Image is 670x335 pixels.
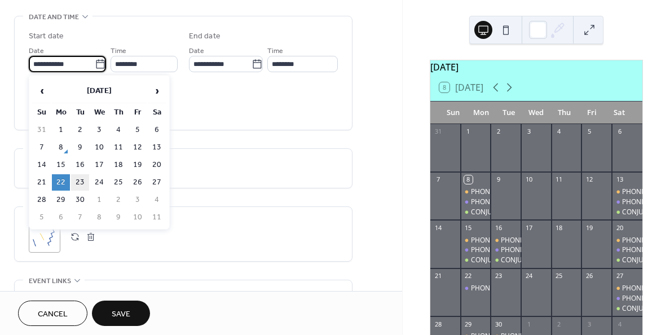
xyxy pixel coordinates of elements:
td: 13 [148,139,166,156]
div: 23 [494,272,503,280]
div: 2 [555,320,563,328]
td: 26 [129,174,147,191]
td: 4 [148,192,166,208]
div: 24 [524,272,533,280]
span: Save [112,308,130,320]
div: 30 [494,320,503,328]
div: 10 [524,175,533,184]
div: 4 [555,127,563,136]
div: PHONICS [612,284,642,293]
td: 4 [109,122,127,138]
td: 28 [33,192,51,208]
div: 7 [434,175,442,184]
td: 7 [71,209,89,226]
td: 5 [33,209,51,226]
div: CONJUGATION [612,304,642,314]
th: Th [109,104,127,121]
th: Fr [129,104,147,121]
div: PHONICS [622,197,651,207]
div: PHONICS [622,284,651,293]
td: 16 [71,157,89,173]
div: PHONICS [471,197,500,207]
td: 8 [52,139,70,156]
div: PHONICS [612,197,642,207]
td: 29 [52,192,70,208]
span: › [148,80,165,102]
div: CONJUGATION [622,255,669,265]
th: Mo [52,104,70,121]
div: PHONICS [461,245,491,255]
div: 6 [615,127,624,136]
div: 21 [434,272,442,280]
div: 20 [615,223,624,232]
div: 17 [524,223,533,232]
td: 9 [71,139,89,156]
td: 31 [33,122,51,138]
div: Wed [522,102,550,124]
span: Time [267,45,283,57]
div: PHONICS [461,187,491,197]
div: PHONICS [622,236,651,245]
td: 20 [148,157,166,173]
div: CONJUGATION [461,255,491,265]
div: CONJUGATION [461,208,491,217]
div: 18 [555,223,563,232]
div: PHONICS [612,245,642,255]
td: 14 [33,157,51,173]
td: 7 [33,139,51,156]
div: Thu [550,102,578,124]
div: Mon [467,102,495,124]
div: PHONICS [622,187,651,197]
div: PHONICS [491,236,521,245]
div: CONJUGATION [612,208,642,217]
td: 1 [90,192,108,208]
div: 13 [615,175,624,184]
span: Cancel [38,308,68,320]
div: Start date [29,30,64,42]
span: Event links [29,275,71,287]
td: 10 [90,139,108,156]
div: PHONICS [471,236,500,245]
td: 27 [148,174,166,191]
div: 4 [615,320,624,328]
td: 21 [33,174,51,191]
div: PHONICS [612,187,642,197]
div: PHONICS [622,245,651,255]
th: Su [33,104,51,121]
div: PHONICS [612,294,642,303]
button: Cancel [18,301,87,326]
div: PHONICS [501,245,530,255]
div: PHONICS [471,187,500,197]
div: 15 [464,223,473,232]
span: Time [111,45,126,57]
span: Date and time [29,11,79,23]
td: 19 [129,157,147,173]
div: 9 [494,175,503,184]
td: 5 [129,122,147,138]
span: Date [189,45,204,57]
div: CONJUGATION [622,208,669,217]
span: ‹ [33,80,50,102]
div: CONJUGATION [491,255,521,265]
div: 29 [464,320,473,328]
td: 25 [109,174,127,191]
div: 22 [464,272,473,280]
span: Date [29,45,44,57]
div: Sun [439,102,467,124]
div: PHONICS [461,236,491,245]
div: PHONICS [491,245,521,255]
div: CONJUGATION [471,255,518,265]
td: 24 [90,174,108,191]
td: 15 [52,157,70,173]
div: 8 [464,175,473,184]
th: [DATE] [52,79,147,103]
div: 28 [434,320,442,328]
button: Save [92,301,150,326]
div: CONJUGATION [622,304,669,314]
th: Sa [148,104,166,121]
div: 3 [524,127,533,136]
td: 22 [52,174,70,191]
div: ; [29,221,60,253]
td: 17 [90,157,108,173]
